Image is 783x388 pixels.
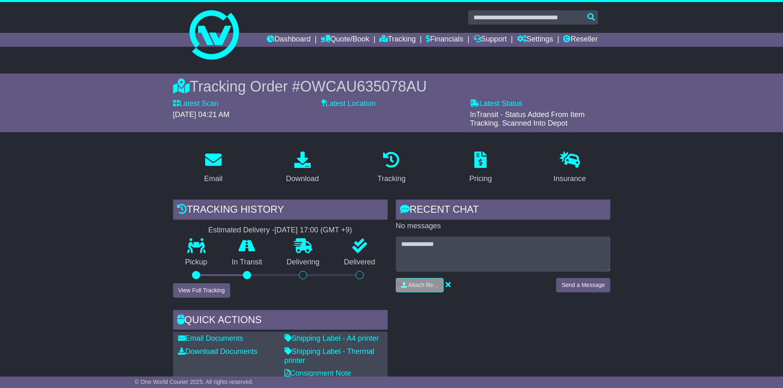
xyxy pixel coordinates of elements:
[554,173,586,184] div: Insurance
[173,283,230,298] button: View Full Tracking
[473,33,507,47] a: Support
[377,173,405,184] div: Tracking
[332,258,388,267] p: Delivered
[204,173,222,184] div: Email
[173,226,388,235] div: Estimated Delivery -
[470,110,584,128] span: InTransit - Status Added From Item Tracking. Scanned Into Depot
[284,369,351,377] a: Consignment Note
[275,226,352,235] div: [DATE] 17:00 (GMT +9)
[396,222,610,231] p: No messages
[173,110,230,119] span: [DATE] 04:21 AM
[173,99,219,108] label: Latest Scan
[321,99,376,108] label: Latest Location
[426,33,463,47] a: Financials
[275,258,332,267] p: Delivering
[199,149,228,187] a: Email
[173,258,220,267] p: Pickup
[286,173,319,184] div: Download
[267,33,311,47] a: Dashboard
[517,33,553,47] a: Settings
[321,33,369,47] a: Quote/Book
[173,78,610,95] div: Tracking Order #
[464,149,497,187] a: Pricing
[173,200,388,222] div: Tracking history
[135,379,254,385] span: © One World Courier 2025. All rights reserved.
[178,347,258,356] a: Download Documents
[563,33,598,47] a: Reseller
[470,99,522,108] label: Latest Status
[548,149,591,187] a: Insurance
[219,258,275,267] p: In Transit
[284,347,374,365] a: Shipping Label - Thermal printer
[284,334,379,342] a: Shipping Label - A4 printer
[300,78,427,95] span: OWCAU635078AU
[556,278,610,292] button: Send a Message
[173,310,388,332] div: Quick Actions
[281,149,324,187] a: Download
[372,149,411,187] a: Tracking
[469,173,492,184] div: Pricing
[178,334,243,342] a: Email Documents
[396,200,610,222] div: RECENT CHAT
[379,33,416,47] a: Tracking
